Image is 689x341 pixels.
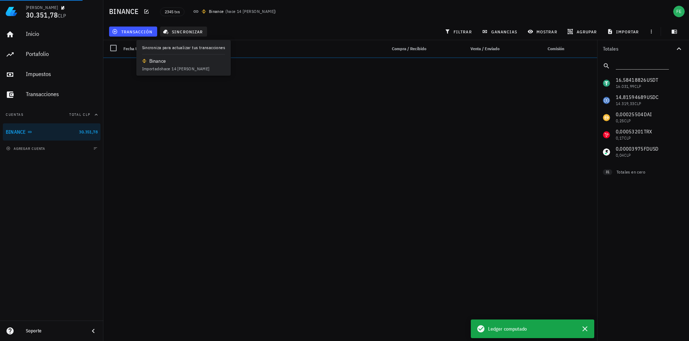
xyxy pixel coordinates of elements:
[3,46,100,63] a: Portafolio
[69,112,90,117] span: Total CLP
[673,6,685,17] div: avatar
[569,29,597,34] span: agrupar
[164,29,203,34] span: sincronizar
[149,40,383,57] div: Nota
[26,5,58,10] div: [PERSON_NAME]
[604,27,643,37] button: importar
[209,8,224,15] div: Binance
[392,46,426,51] span: Compra / Recibido
[479,27,522,37] button: ganancias
[548,46,564,51] span: Comisión
[483,29,517,34] span: ganancias
[3,26,100,43] a: Inicio
[603,46,675,51] div: Totales
[79,129,98,134] span: 30.351,78
[3,106,100,123] button: CuentasTotal CLP
[109,27,157,37] button: transacción
[26,30,98,37] div: Inicio
[160,27,207,37] button: sincronizar
[26,51,98,57] div: Portafolio
[6,6,17,17] img: LedgiFi
[597,40,689,57] button: Totales
[109,6,141,17] h1: BINANCE
[456,40,502,57] div: Venta / Enviado
[225,8,276,15] span: ( )
[617,169,669,175] div: Totales en cero
[525,27,562,37] button: mostrar
[4,145,48,152] button: agregar cuenta
[442,27,476,37] button: filtrar
[470,46,500,51] span: Venta / Enviado
[26,91,98,98] div: Transacciones
[6,129,26,135] div: BINANCE
[3,86,100,103] a: Transacciones
[113,29,153,34] span: transacción
[488,325,527,333] span: Ledger computado
[606,169,609,175] span: 31
[564,27,601,37] button: agrupar
[202,9,206,14] img: 270.png
[446,29,472,34] span: filtrar
[26,328,83,334] div: Soporte
[121,40,149,57] div: Fecha UTC
[165,8,180,16] span: 2345 txs
[3,123,100,141] a: BINANCE 30.351,78
[529,29,557,34] span: mostrar
[152,46,161,51] span: Nota
[3,66,100,83] a: Impuestos
[8,146,45,151] span: agregar cuenta
[515,40,567,57] div: Comisión
[58,13,66,19] span: CLP
[26,10,58,20] span: 30.351,78
[609,29,639,34] span: importar
[227,9,275,14] span: hace 14 [PERSON_NAME]
[26,71,98,77] div: Impuestos
[383,40,429,57] div: Compra / Recibido
[123,46,143,51] span: Fecha UTC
